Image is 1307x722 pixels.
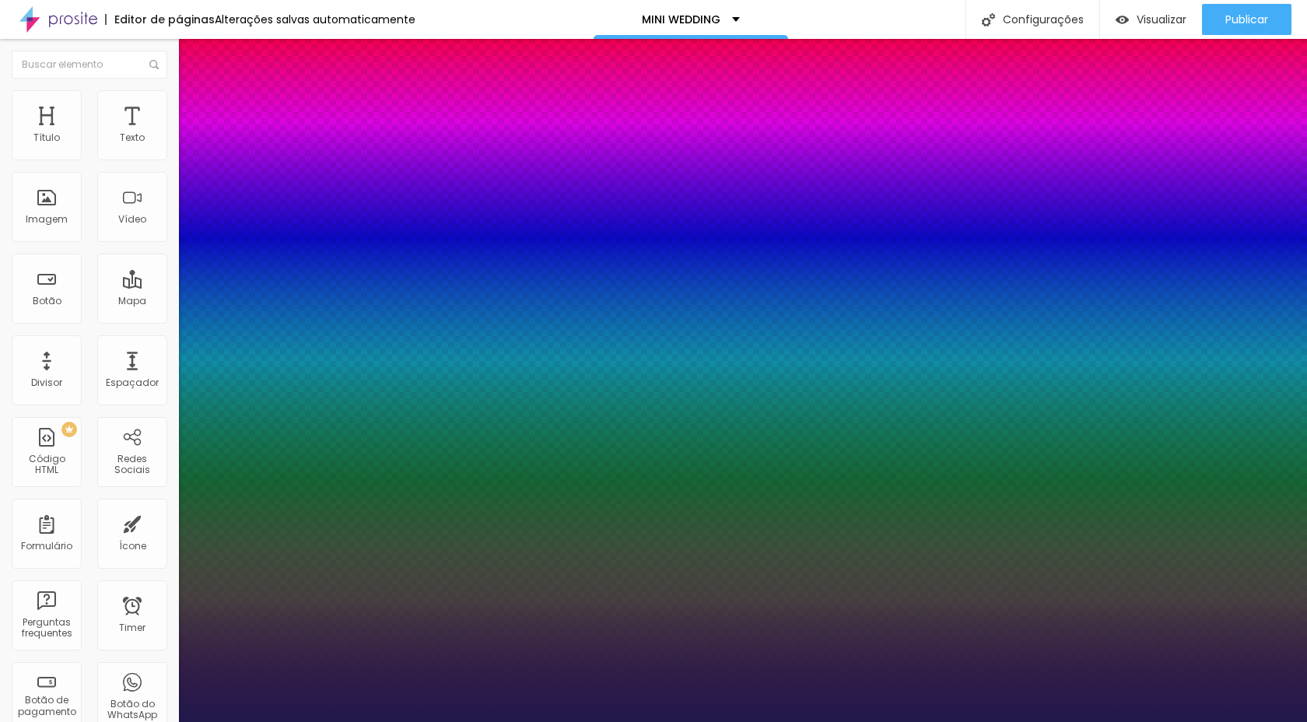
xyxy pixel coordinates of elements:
img: Icone [149,60,159,69]
p: MINI WEDDING [642,14,720,25]
input: Buscar elemento [12,51,167,79]
div: Redes Sociais [101,454,163,476]
div: Timer [119,622,145,633]
div: Botão [33,296,61,307]
div: Espaçador [106,377,159,388]
img: Icone [982,13,995,26]
div: Botão do WhatsApp [101,699,163,721]
div: Mapa [118,296,146,307]
div: Perguntas frequentes [16,617,77,640]
div: Vídeo [118,214,146,225]
button: Visualizar [1100,4,1202,35]
button: Publicar [1202,4,1291,35]
div: Editor de páginas [105,14,215,25]
span: Visualizar [1137,13,1186,26]
div: Formulário [21,541,72,552]
div: Código HTML [16,454,77,476]
img: view-1.svg [1116,13,1129,26]
div: Texto [120,132,145,143]
div: Divisor [31,377,62,388]
div: Título [33,132,60,143]
div: Ícone [119,541,146,552]
span: Publicar [1225,13,1268,26]
div: Imagem [26,214,68,225]
div: Alterações salvas automaticamente [215,14,415,25]
div: Botão de pagamento [16,695,77,717]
